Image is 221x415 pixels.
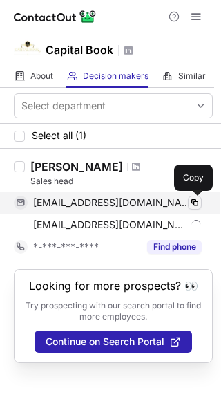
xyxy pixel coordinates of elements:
img: 56144d6fe9922982c797b6619ac62486 [14,34,41,62]
span: Continue on Search Portal [46,336,164,347]
span: [EMAIL_ADDRESS][DOMAIN_NAME] [33,196,191,209]
span: About [30,71,53,82]
header: Looking for more prospects? 👀 [29,279,198,292]
span: Select all (1) [32,130,86,141]
span: Similar [178,71,206,82]
div: Sales head [30,175,213,187]
button: Continue on Search Portal [35,331,192,353]
span: [EMAIL_ADDRESS][DOMAIN_NAME] [33,219,186,231]
div: Select department [21,99,106,113]
div: [PERSON_NAME] [30,160,123,174]
button: Reveal Button [147,240,202,254]
h1: Capital Book [46,41,113,58]
span: Decision makers [83,71,148,82]
img: ContactOut v5.3.10 [14,8,97,25]
p: Try prospecting with our search portal to find more employees. [24,300,202,322]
